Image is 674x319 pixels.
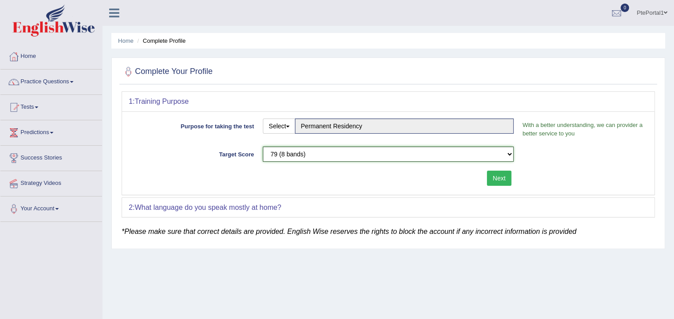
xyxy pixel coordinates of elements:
button: Next [487,171,511,186]
a: Tests [0,95,102,117]
a: Success Stories [0,146,102,168]
a: Home [0,44,102,66]
a: Home [118,37,134,44]
b: What language do you speak mostly at home? [135,204,281,211]
div: 1: [122,92,654,111]
b: Training Purpose [135,98,188,105]
input: Please enter the purpose of taking the test [295,119,514,134]
a: Practice Questions [0,70,102,92]
div: 2: [122,198,654,217]
em: *Please make sure that correct details are provided. English Wise reserves the rights to block th... [122,228,576,235]
label: Target Score [129,147,258,159]
a: Your Account [0,196,102,219]
span: 0 [621,4,629,12]
li: Complete Profile [135,37,185,45]
p: With a better understanding, we can provider a better service to you [518,121,648,138]
a: Predictions [0,120,102,143]
h2: Complete Your Profile [122,65,212,78]
button: Select [263,119,295,134]
a: Strategy Videos [0,171,102,193]
label: Purpose for taking the test [129,119,258,131]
